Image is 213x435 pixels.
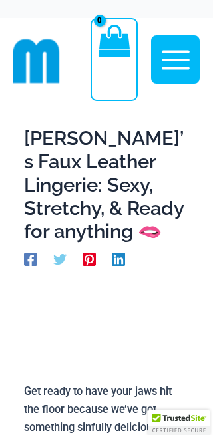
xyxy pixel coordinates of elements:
[24,127,188,243] h1: [PERSON_NAME]’s Faux Leather Lingerie: Sexy, Stretchy, & Ready for anything 🫦
[83,253,96,267] a: Pinterest
[91,18,138,101] a: View Shopping Cart, empty
[13,38,60,84] img: cropped mm emblem
[148,410,210,435] div: TrustedSite Certified
[53,253,67,267] a: Twitter
[112,253,125,267] a: Linkedin
[24,253,37,267] a: Facebook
